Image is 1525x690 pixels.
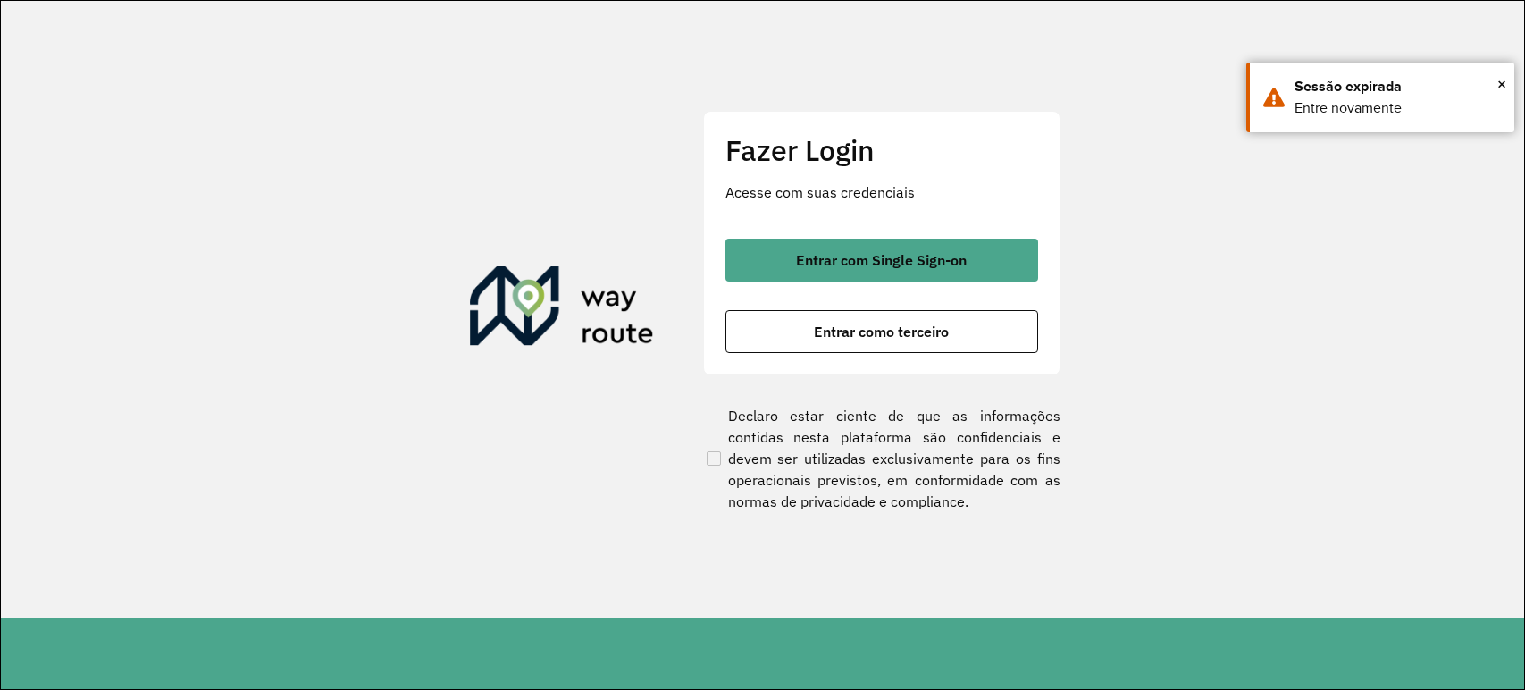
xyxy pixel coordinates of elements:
img: Roteirizador AmbevTech [470,266,654,352]
div: Sessão expirada [1295,76,1501,97]
h2: Fazer Login [725,133,1038,167]
button: button [725,310,1038,353]
p: Acesse com suas credenciais [725,181,1038,203]
button: button [725,239,1038,282]
span: Entrar com Single Sign-on [796,253,967,267]
span: Entrar como terceiro [814,324,949,339]
button: Close [1497,71,1506,97]
label: Declaro estar ciente de que as informações contidas nesta plataforma são confidenciais e devem se... [703,405,1060,512]
span: × [1497,71,1506,97]
div: Entre novamente [1295,97,1501,119]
